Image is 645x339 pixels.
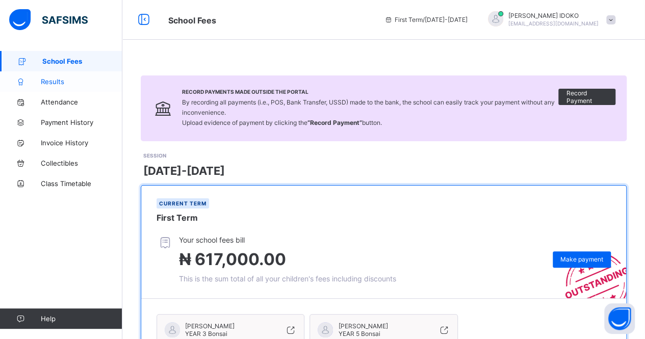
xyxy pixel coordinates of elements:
[168,15,216,25] span: School Fees
[185,330,227,337] span: YEAR 3 Bonsai
[143,164,225,177] span: [DATE]-[DATE]
[41,77,122,86] span: Results
[478,11,621,28] div: JOSEPHIDOKO
[560,255,603,263] span: Make payment
[604,303,635,334] button: Open asap
[41,139,122,147] span: Invoice History
[179,274,396,283] span: This is the sum total of all your children's fees including discounts
[41,98,122,106] span: Attendance
[41,179,122,188] span: Class Timetable
[307,119,362,126] b: “Record Payment”
[179,249,286,269] span: ₦ 617,000.00
[185,322,235,330] span: [PERSON_NAME]
[41,315,122,323] span: Help
[566,89,608,105] span: Record Payment
[384,16,468,23] span: session/term information
[9,9,88,31] img: safsims
[41,159,122,167] span: Collectibles
[157,213,198,223] span: First Term
[41,118,122,126] span: Payment History
[508,12,599,19] span: [PERSON_NAME] IDOKO
[143,152,166,159] span: SESSION
[159,200,207,206] span: Current term
[182,98,555,126] span: By recording all payments (i.e., POS, Bank Transfer, USSD) made to the bank, the school can easil...
[338,330,380,337] span: YEAR 5 Bonsai
[179,236,396,244] span: Your school fees bill
[552,240,626,298] img: outstanding-stamp.3c148f88c3ebafa6da95868fa43343a1.svg
[182,89,559,95] span: Record Payments Made Outside the Portal
[338,322,388,330] span: [PERSON_NAME]
[42,57,122,65] span: School Fees
[508,20,599,27] span: [EMAIL_ADDRESS][DOMAIN_NAME]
